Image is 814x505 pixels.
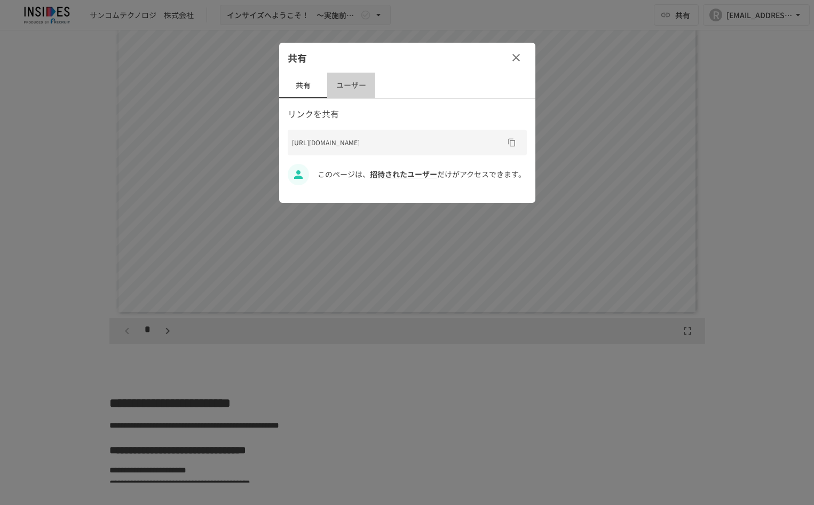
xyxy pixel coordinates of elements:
[288,107,527,121] p: リンクを共有
[327,73,375,98] button: ユーザー
[279,73,327,98] button: 共有
[292,137,503,147] p: [URL][DOMAIN_NAME]
[370,169,437,179] a: 招待されたユーザー
[318,168,527,180] p: このページは、 だけがアクセスできます。
[503,134,520,151] button: URLをコピー
[279,43,535,73] div: 共有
